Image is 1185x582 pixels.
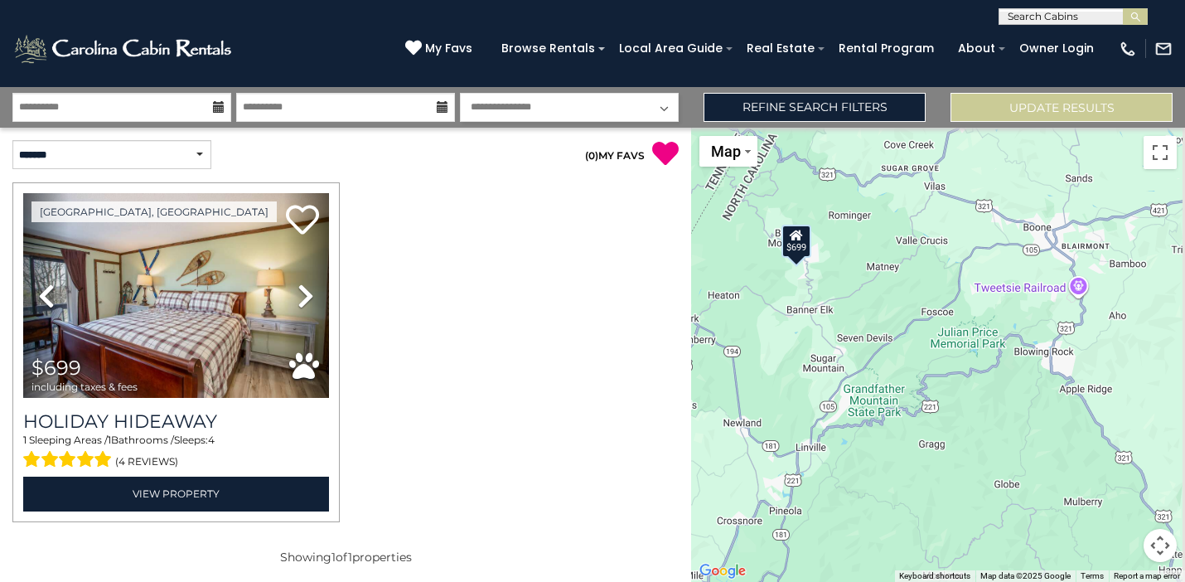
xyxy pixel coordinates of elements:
[1011,36,1102,61] a: Owner Login
[31,381,138,392] span: including taxes & fees
[12,32,236,65] img: White-1-2.png
[23,193,329,398] img: thumbnail_163267575.jpeg
[711,143,741,160] span: Map
[108,434,111,446] span: 1
[585,149,645,162] a: (0)MY FAVS
[704,93,926,122] a: Refine Search Filters
[695,560,750,582] a: Open this area in Google Maps (opens a new window)
[1119,40,1137,58] img: phone-regular-white.png
[1144,529,1177,562] button: Map camera controls
[115,451,178,473] span: (4 reviews)
[23,477,329,511] a: View Property
[23,434,27,446] span: 1
[208,434,215,446] span: 4
[738,36,823,61] a: Real Estate
[695,560,750,582] img: Google
[899,570,970,582] button: Keyboard shortcuts
[950,36,1004,61] a: About
[611,36,731,61] a: Local Area Guide
[405,40,476,58] a: My Favs
[331,550,336,565] span: 1
[31,201,277,222] a: [GEOGRAPHIC_DATA], [GEOGRAPHIC_DATA]
[699,136,757,167] button: Change map style
[588,149,595,162] span: 0
[830,36,942,61] a: Rental Program
[950,93,1173,122] button: Update Results
[1154,40,1173,58] img: mail-regular-white.png
[585,149,598,162] span: ( )
[23,433,329,473] div: Sleeping Areas / Bathrooms / Sleeps:
[980,571,1071,580] span: Map data ©2025 Google
[1144,136,1177,169] button: Toggle fullscreen view
[12,549,679,565] p: Showing of properties
[286,203,319,239] a: Add to favorites
[493,36,603,61] a: Browse Rentals
[1114,571,1180,580] a: Report a map error
[348,550,352,565] span: 1
[23,410,329,433] a: Holiday Hideaway
[425,40,472,57] span: My Favs
[1081,571,1104,580] a: Terms (opens in new tab)
[31,356,81,380] span: $699
[781,225,811,258] div: $699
